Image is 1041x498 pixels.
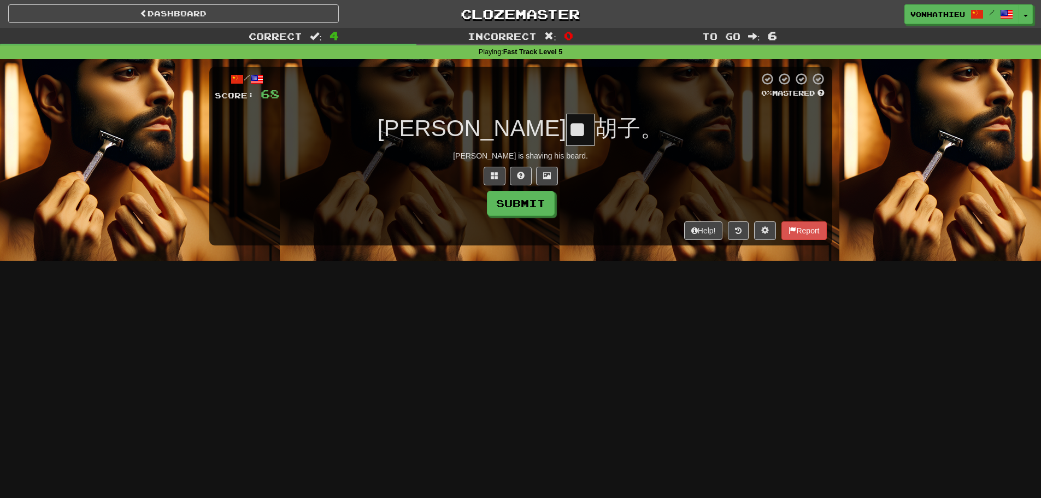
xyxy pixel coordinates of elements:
[564,29,573,42] span: 0
[759,89,827,98] div: Mastered
[768,29,777,42] span: 6
[330,29,339,42] span: 4
[989,9,995,16] span: /
[215,91,254,100] span: Score:
[487,191,555,216] button: Submit
[761,89,772,97] span: 0 %
[702,31,740,42] span: To go
[910,9,965,19] span: vonhathieu
[261,87,279,101] span: 68
[355,4,686,24] a: Clozemaster
[781,221,826,240] button: Report
[484,167,505,185] button: Switch sentence to multiple choice alt+p
[310,32,322,41] span: :
[684,221,723,240] button: Help!
[904,4,1019,24] a: vonhathieu /
[748,32,760,41] span: :
[249,31,302,42] span: Correct
[728,221,749,240] button: Round history (alt+y)
[544,32,556,41] span: :
[215,72,279,86] div: /
[468,31,537,42] span: Incorrect
[536,167,558,185] button: Show image (alt+x)
[378,115,566,141] span: [PERSON_NAME]
[510,167,532,185] button: Single letter hint - you only get 1 per sentence and score half the points! alt+h
[215,150,827,161] div: [PERSON_NAME] is shaving his beard.
[503,48,563,56] strong: Fast Track Level 5
[595,115,663,141] span: 胡子。
[8,4,339,23] a: Dashboard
